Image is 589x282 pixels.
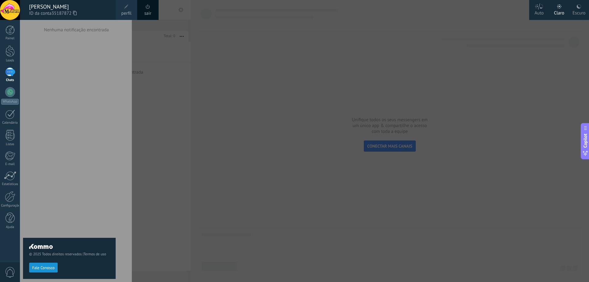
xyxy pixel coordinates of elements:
div: Configurações [1,204,19,208]
div: [PERSON_NAME] [29,3,110,10]
div: Calendário [1,121,19,125]
button: Fale Conosco [29,263,58,272]
span: Fale Conosco [32,266,55,270]
div: WhatsApp [1,99,19,105]
div: Estatísticas [1,182,19,186]
span: ID da conta [29,10,110,17]
div: Painel [1,37,19,41]
div: E-mail [1,162,19,166]
a: sair [144,10,152,17]
span: perfil [121,10,131,17]
a: Fale Conosco [29,265,58,270]
span: Copilot [582,133,588,148]
div: Auto [535,4,544,20]
div: Listas [1,142,19,146]
div: Escuro [572,4,585,20]
div: Claro [554,4,564,20]
span: © 2025 Todos direitos reservados | [29,252,110,257]
div: Ajuda [1,225,19,229]
a: Termos de uso [83,252,106,257]
div: Leads [1,59,19,63]
span: 35187872 [52,10,77,17]
div: Chats [1,78,19,82]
